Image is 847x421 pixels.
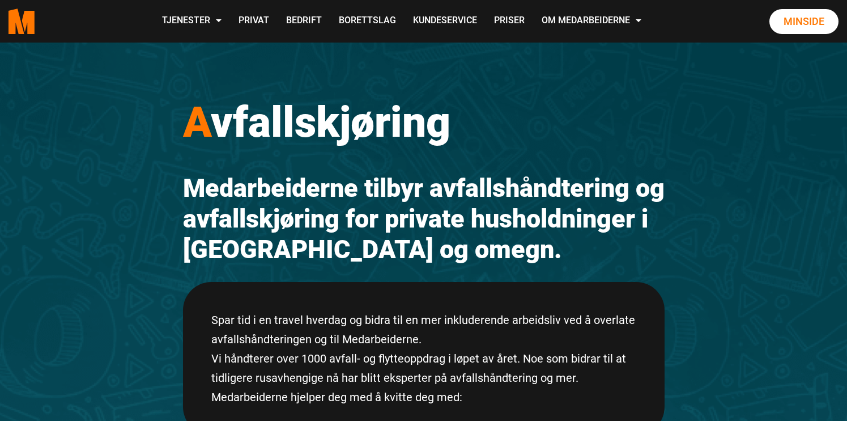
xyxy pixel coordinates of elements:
[405,1,486,41] a: Kundeservice
[154,1,230,41] a: Tjenester
[486,1,533,41] a: Priser
[330,1,405,41] a: Borettslag
[183,96,665,148] h1: vfallskjøring
[230,1,278,41] a: Privat
[183,173,665,265] h2: Medarbeiderne tilbyr avfallshåndtering og avfallskjøring for private husholdninger i [GEOGRAPHIC_...
[183,97,211,147] span: A
[769,9,839,34] a: Minside
[278,1,330,41] a: Bedrift
[533,1,650,41] a: Om Medarbeiderne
